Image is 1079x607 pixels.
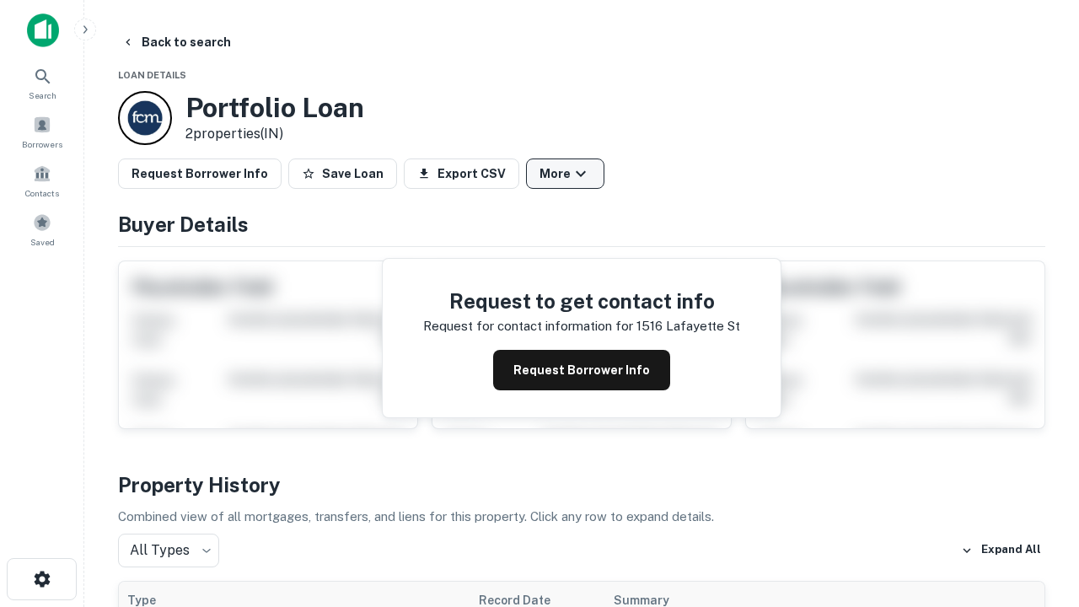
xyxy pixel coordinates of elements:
h4: Property History [118,470,1045,500]
h4: Request to get contact info [423,286,740,316]
span: Saved [30,235,55,249]
span: Borrowers [22,137,62,151]
p: 2 properties (IN) [185,124,364,144]
button: Expand All [957,538,1045,563]
img: capitalize-icon.png [27,13,59,47]
button: Save Loan [288,158,397,189]
iframe: Chat Widget [995,472,1079,553]
span: Contacts [25,186,59,200]
h4: Buyer Details [118,209,1045,239]
a: Contacts [5,158,79,203]
p: Combined view of all mortgages, transfers, and liens for this property. Click any row to expand d... [118,507,1045,527]
h3: Portfolio Loan [185,92,364,124]
button: Request Borrower Info [493,350,670,390]
span: Loan Details [118,70,186,80]
button: Export CSV [404,158,519,189]
span: Search [29,89,56,102]
a: Borrowers [5,109,79,154]
div: All Types [118,534,219,567]
button: More [526,158,604,189]
p: Request for contact information for [423,316,633,336]
button: Back to search [115,27,238,57]
a: Search [5,60,79,105]
p: 1516 lafayette st [636,316,740,336]
a: Saved [5,207,79,252]
button: Request Borrower Info [118,158,282,189]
